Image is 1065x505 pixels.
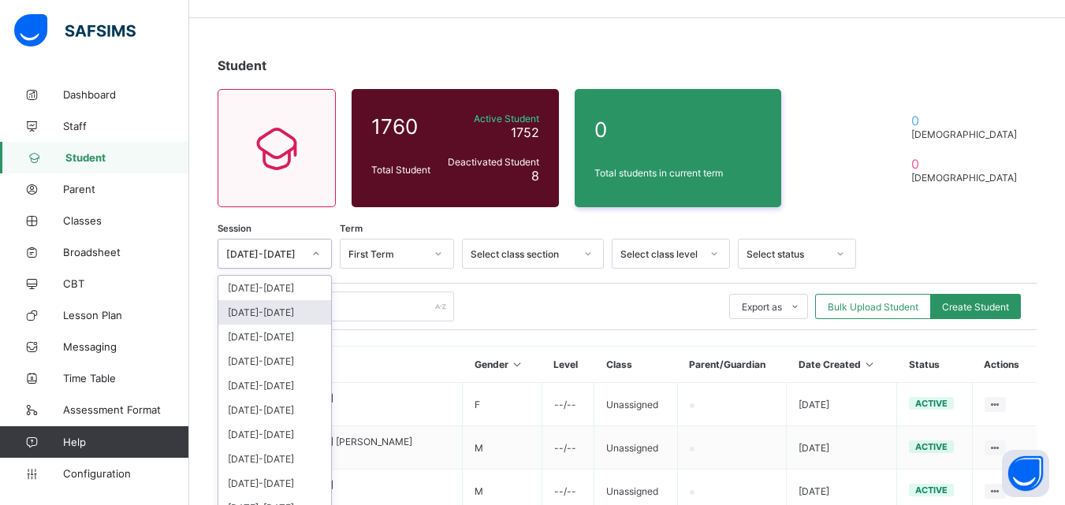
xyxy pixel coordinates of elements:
span: Student [218,58,266,73]
span: Configuration [63,467,188,480]
td: Unassigned [594,383,678,426]
i: Sort in Ascending Order [511,358,524,370]
th: Class [594,347,678,383]
th: Date Created [787,347,897,383]
button: Open asap [1002,450,1049,497]
span: Dashboard [63,88,189,101]
span: Time Table [63,372,189,384]
th: Status [897,347,973,383]
span: [PERSON_NAME] [PERSON_NAME] [257,436,412,447]
td: Unassigned [594,426,678,470]
span: Student [65,151,189,164]
span: Active Student [445,113,539,124]
span: Deactivated Student [445,156,539,168]
span: Export as [742,301,782,313]
span: Term [340,223,363,234]
div: [DATE]-[DATE] [218,276,331,300]
th: Actions [972,347,1037,383]
div: [DATE]-[DATE] [218,398,331,422]
div: [DATE]-[DATE] [218,471,331,496]
span: CBT [63,277,189,290]
div: Total Student [367,160,441,180]
span: Broadsheet [63,246,189,258]
span: Classes [63,214,189,227]
span: 1752 [511,124,539,140]
span: Staff [63,120,189,132]
span: Create Student [942,301,1009,313]
span: Messaging [63,340,189,353]
div: Select class level [620,248,701,260]
td: F [463,383,542,426]
td: --/-- [542,383,594,426]
td: M [463,426,542,470]
span: Assessment Format [63,403,189,416]
div: [DATE]-[DATE] [218,447,331,471]
span: Total students in current term [594,167,762,179]
th: Gender [463,347,542,383]
span: Session [218,223,251,234]
span: 0 [911,113,1017,128]
th: Parent/Guardian [677,347,786,383]
div: Select class section [471,248,575,260]
span: active [915,398,948,409]
td: [DATE] [787,383,897,426]
span: 0 [911,156,1017,172]
span: active [915,485,948,496]
th: Student [218,347,463,383]
span: Lesson Plan [63,309,189,321]
div: Select status [747,248,827,260]
span: Parent [63,183,189,195]
div: [DATE]-[DATE] [218,349,331,373]
i: Sort in Ascending Order [863,358,877,370]
div: First Term [348,248,425,260]
span: 0 [594,117,762,142]
td: --/-- [542,426,594,470]
div: [DATE]-[DATE] [218,325,331,349]
div: [DATE]-[DATE] [226,248,303,260]
div: [DATE]-[DATE] [218,300,331,325]
td: [DATE] [787,426,897,470]
th: Level [542,347,594,383]
span: 1760 [371,114,437,139]
span: Bulk Upload Student [828,301,918,313]
span: Help [63,436,188,448]
span: active [915,441,948,452]
span: [DEMOGRAPHIC_DATA] [911,172,1017,184]
img: safsims [14,14,136,47]
div: [DATE]-[DATE] [218,422,331,447]
div: [DATE]-[DATE] [218,373,331,398]
span: 8 [531,168,539,184]
span: [DEMOGRAPHIC_DATA] [911,128,1017,140]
